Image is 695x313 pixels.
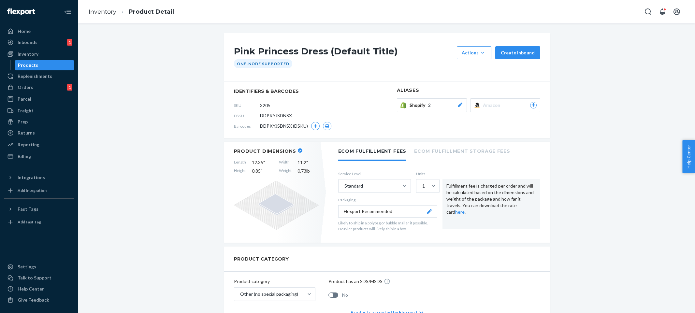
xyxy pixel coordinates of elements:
[234,168,246,174] span: Height
[83,2,179,21] ol: breadcrumbs
[4,185,74,196] a: Add Integration
[18,297,49,303] div: Give Feedback
[234,113,260,119] span: DSKU
[279,159,292,166] span: Width
[61,5,74,18] button: Close Navigation
[252,159,273,166] span: 12.35
[260,112,292,119] span: DDPKYJSDNSX
[18,51,38,57] div: Inventory
[18,206,38,212] div: Fast Tags
[4,284,74,294] a: Help Center
[234,59,292,68] div: One-Node Supported
[4,128,74,138] a: Returns
[18,84,33,91] div: Orders
[240,291,298,297] div: Other (no special packaging)
[4,262,74,272] a: Settings
[4,71,74,81] a: Replenishments
[4,106,74,116] a: Freight
[18,119,28,125] div: Prep
[457,46,491,59] button: Actions
[338,205,437,218] button: Flexport Recommended
[279,168,292,174] span: Weight
[4,151,74,162] a: Billing
[234,123,260,129] span: Barcodes
[455,209,465,215] a: here
[338,142,407,161] li: Ecom Fulfillment Fees
[338,220,437,231] p: Likely to ship in a polybag or bubble mailer if possible. Heavier products will likely ship in a ...
[18,62,38,68] div: Products
[470,98,540,112] button: Amazon
[397,88,540,93] h2: Aliases
[338,197,437,203] p: Packaging
[410,102,428,108] span: Shopify
[67,39,72,46] div: 1
[344,183,344,189] input: Standard
[18,275,51,281] div: Talk to Support
[18,96,31,102] div: Parcel
[344,183,363,189] div: Standard
[15,60,75,70] a: Products
[422,183,425,189] div: 1
[306,160,308,165] span: "
[18,174,45,181] div: Integrations
[234,253,289,265] h2: PRODUCT CATEGORY
[4,94,74,104] a: Parcel
[297,159,319,166] span: 11.2
[397,98,467,112] button: Shopify2
[328,278,383,285] p: Product has an SDS/MSDS
[428,102,431,108] span: 2
[89,8,116,15] a: Inventory
[18,73,52,79] div: Replenishments
[252,168,273,174] span: 0.85
[462,50,486,56] div: Actions
[483,102,503,108] span: Amazon
[4,82,74,92] a: Orders1
[342,292,348,298] span: No
[18,141,39,148] div: Reporting
[442,179,540,229] div: Fulfillment fee is charged per order and will be calculated based on the dimensions and weight of...
[234,159,246,166] span: Length
[18,263,36,270] div: Settings
[297,168,319,174] span: 0.73 lb
[414,142,510,160] li: Ecom Fulfillment Storage Fees
[18,219,41,225] div: Add Fast Tag
[4,217,74,227] a: Add Fast Tag
[18,188,47,193] div: Add Integration
[18,130,35,136] div: Returns
[7,8,35,15] img: Flexport logo
[670,5,683,18] button: Open account menu
[234,148,297,154] h2: Product Dimensions
[682,140,695,173] button: Help Center
[263,160,265,165] span: "
[656,5,669,18] button: Open notifications
[18,28,31,35] div: Home
[4,172,74,183] button: Integrations
[18,39,37,46] div: Inbounds
[4,37,74,48] a: Inbounds1
[4,49,74,59] a: Inventory
[416,171,437,177] label: Units
[18,107,34,114] div: Freight
[495,46,540,59] button: Create inbound
[338,171,411,177] label: Service Level
[234,278,315,285] p: Product category
[4,204,74,214] button: Fast Tags
[4,295,74,305] button: Give Feedback
[67,84,72,91] div: 1
[234,88,377,94] span: identifiers & barcodes
[642,5,655,18] button: Open Search Box
[4,117,74,127] a: Prep
[260,123,308,129] span: DDPKYJSDNSX (DSKU)
[4,26,74,36] a: Home
[129,8,174,15] a: Product Detail
[4,273,74,283] button: Talk to Support
[653,293,688,310] iframe: Opens a widget where you can chat to one of our agents
[18,286,44,292] div: Help Center
[234,46,454,59] h1: Pink Princess Dress (Default Title)
[18,153,31,160] div: Billing
[261,168,262,174] span: "
[4,139,74,150] a: Reporting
